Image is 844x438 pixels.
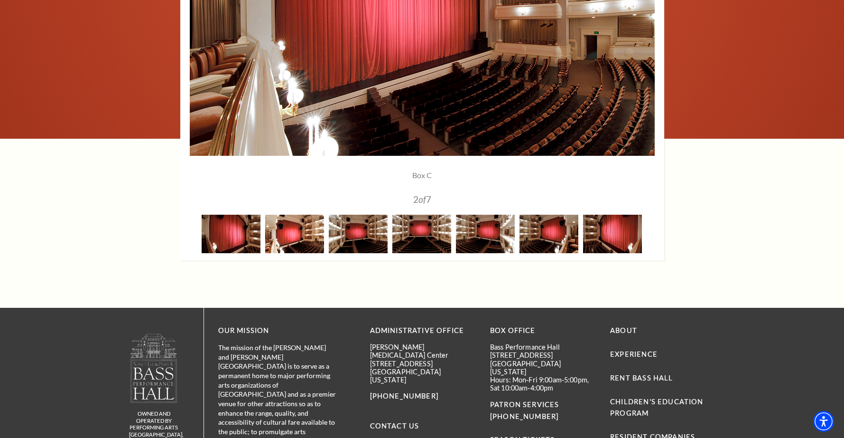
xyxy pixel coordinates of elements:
[490,325,596,337] p: BOX OFFICE
[240,195,605,204] p: 2 7
[456,215,515,253] img: A grand theater interior featuring a red curtain, multiple seating levels, and elegant lighting.
[490,376,596,392] p: Hours: Mon-Fri 9:00am-5:00pm, Sat 10:00am-4:00pm
[610,350,658,358] a: Experience
[610,398,703,418] a: Children's Education Program
[610,326,637,334] a: About
[418,194,426,205] span: of
[490,399,596,423] p: PATRON SERVICES [PHONE_NUMBER]
[370,368,476,384] p: [GEOGRAPHIC_DATA][US_STATE]
[813,411,834,432] div: Accessibility Menu
[490,360,596,376] p: [GEOGRAPHIC_DATA][US_STATE]
[370,390,476,402] p: [PHONE_NUMBER]
[610,374,673,382] a: Rent Bass Hall
[329,215,388,253] img: A grand theater interior featuring a red curtain, multiple seating levels, and stage lighting.
[202,215,260,253] img: A theater stage with a red curtain, showcasing an elegant interior and seating area.
[265,215,324,253] img: A grand theater interior featuring a red curtain, multiple seating levels, and elegant lighting f...
[370,360,476,368] p: [STREET_ADDRESS]
[218,325,337,337] p: OUR MISSION
[392,215,451,253] img: A grand theater interior featuring a red curtain, multiple seating levels, and rows of empty seats.
[130,333,178,403] img: owned and operated by Performing Arts Fort Worth, A NOT-FOR-PROFIT 501(C)3 ORGANIZATION
[519,215,578,253] img: A grand theater interior featuring a red curtain, multiple seating levels, and elegant lighting.
[490,351,596,359] p: [STREET_ADDRESS]
[583,215,642,253] img: A theater interior featuring a red curtain, with rows of seats and balconies visible in the backg...
[370,422,419,430] a: Contact Us
[370,343,476,360] p: [PERSON_NAME][MEDICAL_DATA] Center
[490,343,596,351] p: Bass Performance Hall
[370,325,476,337] p: Administrative Office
